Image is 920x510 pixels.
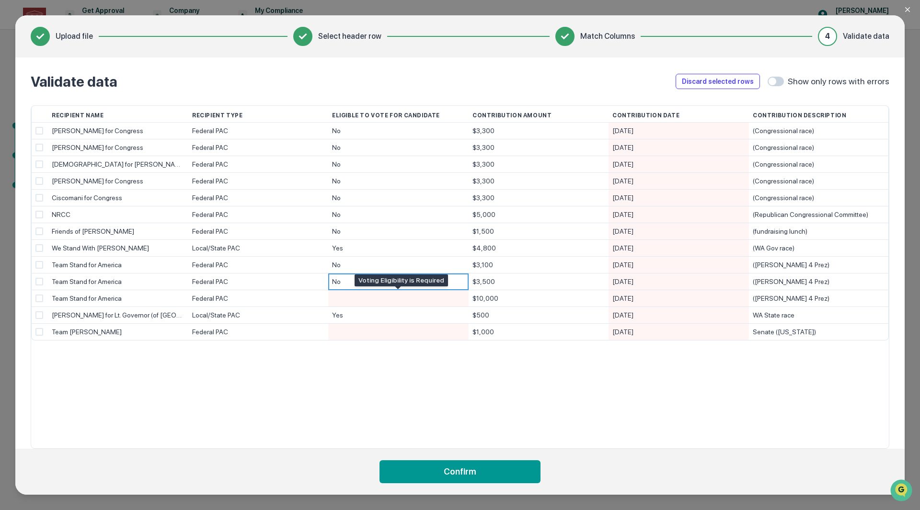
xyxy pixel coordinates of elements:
[332,190,465,206] div: No
[612,324,745,340] div: [DATE]
[612,290,745,307] div: [DATE]
[332,156,465,173] div: No
[612,240,745,257] div: [DATE]
[753,324,885,340] div: Senate ([US_STATE])
[10,122,17,129] div: 🖐️
[192,123,324,139] div: Federal PAC
[753,190,885,206] div: (Congressional race)
[192,290,324,307] div: Federal PAC
[163,76,174,88] button: Start new chat
[68,162,116,170] a: Powered byPylon
[52,324,184,340] div: Team [PERSON_NAME]
[612,206,745,223] div: [DATE]
[19,139,60,148] span: Data Lookup
[33,73,157,83] div: Start new chat
[753,307,885,324] div: WA State race
[753,139,885,156] div: (Congressional race)
[753,240,885,257] div: (WA Gov race)
[25,44,158,54] input: Clear
[6,135,64,152] a: 🔎Data Lookup
[472,307,605,324] div: $500
[676,74,760,89] button: Discard selected rows
[753,257,885,273] div: ([PERSON_NAME] 4 Prez)
[612,106,745,125] div: Contribution Date
[379,460,540,483] button: Confirm
[95,162,116,170] span: Pylon
[472,139,605,156] div: $3,300
[192,324,324,340] div: Federal PAC
[612,273,745,290] div: [DATE]
[192,206,324,223] div: Federal PAC
[332,106,465,125] div: Eligible to Vote for Candidate
[52,307,184,324] div: [PERSON_NAME] for Lt. Governor (of [GEOGRAPHIC_DATA])
[753,156,885,173] div: (Congressional race)
[612,257,745,273] div: [DATE]
[332,240,465,257] div: Yes
[192,106,324,125] div: Recipient Type
[889,478,915,504] iframe: Open customer support
[472,273,605,290] div: $3,500
[192,173,324,190] div: Federal PAC
[612,173,745,190] div: [DATE]
[332,273,465,290] div: No
[753,273,885,290] div: ([PERSON_NAME] 4 Prez)
[472,156,605,173] div: $3,300
[753,123,885,139] div: (Congressional race)
[52,139,184,156] div: [PERSON_NAME] for Congress
[52,273,184,290] div: Team Stand for America
[472,257,605,273] div: $3,100
[52,257,184,273] div: Team Stand for America
[10,140,17,147] div: 🔎
[192,273,324,290] div: Federal PAC
[332,257,465,273] div: No
[472,223,605,240] div: $1,500
[472,206,605,223] div: $5,000
[472,324,605,340] div: $1,000
[31,73,117,90] h2: Validate data
[52,240,184,257] div: We Stand With [PERSON_NAME]
[612,223,745,240] div: [DATE]
[825,31,830,42] span: 4
[33,83,121,91] div: We're available if you need us!
[332,223,465,240] div: No
[192,223,324,240] div: Federal PAC
[52,106,184,125] div: Recipient Name
[332,173,465,190] div: No
[79,121,119,130] span: Attestations
[753,106,885,125] div: Contribution Description
[472,190,605,206] div: $3,300
[69,122,77,129] div: 🗄️
[56,31,93,42] span: Upload file
[753,206,885,223] div: (Republican Congressional Committee)
[472,106,605,125] div: Contribution Amount
[192,139,324,156] div: Federal PAC
[52,290,184,307] div: Team Stand for America
[66,117,123,134] a: 🗄️Attestations
[19,121,62,130] span: Preclearance
[612,156,745,173] div: [DATE]
[612,139,745,156] div: [DATE]
[52,190,184,206] div: Ciscomani for Congress
[332,123,465,139] div: No
[52,156,184,173] div: [DEMOGRAPHIC_DATA] for [PERSON_NAME]
[192,190,324,206] div: Federal PAC
[52,206,184,223] div: NRCC
[52,123,184,139] div: [PERSON_NAME] for Congress
[580,31,635,42] span: Match Columns
[52,223,184,240] div: Friends of [PERSON_NAME]
[332,139,465,156] div: No
[472,290,605,307] div: $10,000
[843,31,889,42] span: Validate data
[612,190,745,206] div: [DATE]
[10,73,27,91] img: 1746055101610-c473b297-6a78-478c-a979-82029cc54cd1
[332,307,465,324] div: Yes
[192,156,324,173] div: Federal PAC
[192,307,324,324] div: Local/State PAC
[192,240,324,257] div: Local/State PAC
[10,20,174,35] p: How can we help?
[332,206,465,223] div: No
[753,173,885,190] div: (Congressional race)
[192,257,324,273] div: Federal PAC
